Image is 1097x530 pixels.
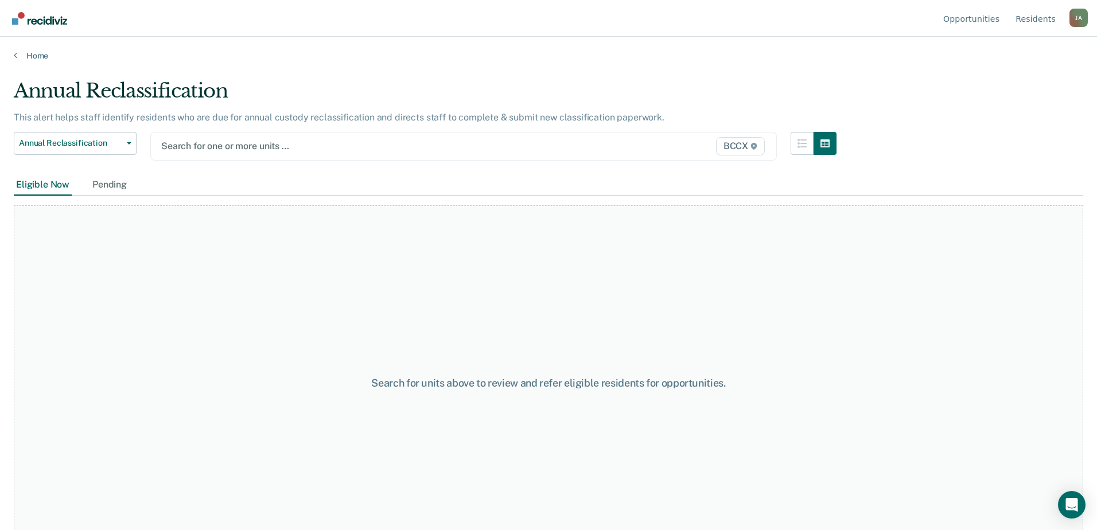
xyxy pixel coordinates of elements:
span: Annual Reclassification [19,138,122,148]
div: Open Intercom Messenger [1058,491,1086,519]
p: This alert helps staff identify residents who are due for annual custody reclassification and dir... [14,112,664,123]
span: BCCX [716,137,765,155]
a: Home [14,50,1083,61]
div: Annual Reclassification [14,79,837,112]
button: Profile dropdown button [1069,9,1088,27]
div: Eligible Now [14,174,72,196]
div: Pending [90,174,129,196]
div: J A [1069,9,1088,27]
button: Annual Reclassification [14,132,137,155]
div: Search for units above to review and refer eligible residents for opportunities. [282,377,816,389]
img: Recidiviz [12,12,67,25]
